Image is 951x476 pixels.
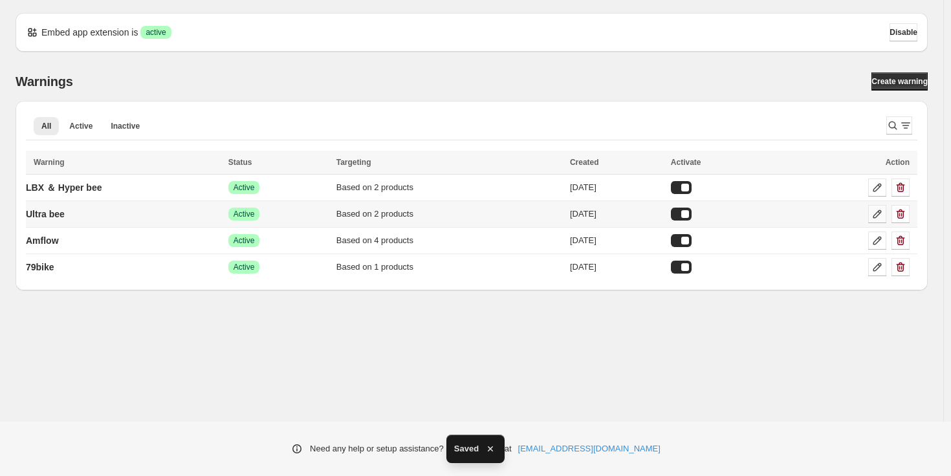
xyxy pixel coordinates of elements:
span: Action [886,158,910,167]
span: Targeting [336,158,371,167]
div: Based on 2 products [336,208,562,221]
span: Warning [34,158,65,167]
p: 79bike [26,261,54,274]
p: Ultra bee [26,208,65,221]
a: Ultra bee [26,204,65,224]
span: All [41,121,51,131]
button: Search and filter results [886,116,912,135]
p: LBX ＆ Hyper bee [26,181,102,194]
a: Amflow [26,230,59,251]
p: Embed app extension is [41,26,138,39]
span: Inactive [111,121,140,131]
a: [EMAIL_ADDRESS][DOMAIN_NAME] [518,442,661,455]
span: Status [228,158,252,167]
span: Disable [890,27,917,38]
div: Based on 2 products [336,181,562,194]
span: Active [234,182,255,193]
h2: Warnings [16,74,73,89]
span: Active [234,235,255,246]
div: [DATE] [570,208,663,221]
button: Disable [890,23,917,41]
span: Saved [454,442,479,455]
div: Based on 1 products [336,261,562,274]
a: LBX ＆ Hyper bee [26,177,102,198]
div: Based on 4 products [336,234,562,247]
span: Created [570,158,599,167]
p: Amflow [26,234,59,247]
span: Activate [671,158,701,167]
span: Active [234,262,255,272]
span: Active [234,209,255,219]
div: [DATE] [570,181,663,194]
span: Create warning [871,76,928,87]
a: 79bike [26,257,54,277]
span: Active [69,121,93,131]
div: [DATE] [570,261,663,274]
span: active [146,27,166,38]
a: Create warning [871,72,928,91]
div: [DATE] [570,234,663,247]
